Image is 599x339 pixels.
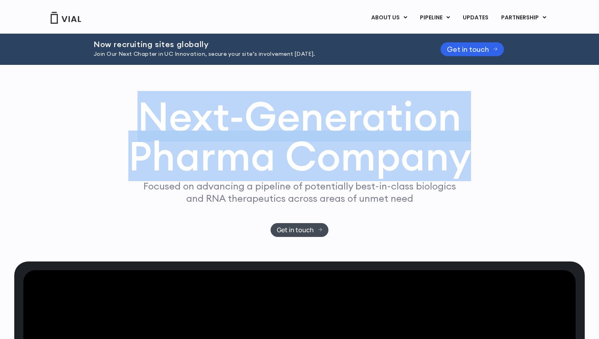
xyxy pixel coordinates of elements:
[128,97,471,176] h1: Next-Generation Pharma Company
[271,223,329,237] a: Get in touch
[456,11,494,25] a: UPDATES
[414,11,456,25] a: PIPELINEMenu Toggle
[50,12,82,24] img: Vial Logo
[277,227,314,233] span: Get in touch
[93,40,421,49] h2: Now recruiting sites globally
[441,42,504,56] a: Get in touch
[140,180,459,205] p: Focused on advancing a pipeline of potentially best-in-class biologics and RNA therapeutics acros...
[365,11,413,25] a: ABOUT USMenu Toggle
[93,50,421,59] p: Join Our Next Chapter in UC Innovation, secure your site’s involvement [DATE].
[447,46,489,52] span: Get in touch
[495,11,553,25] a: PARTNERSHIPMenu Toggle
